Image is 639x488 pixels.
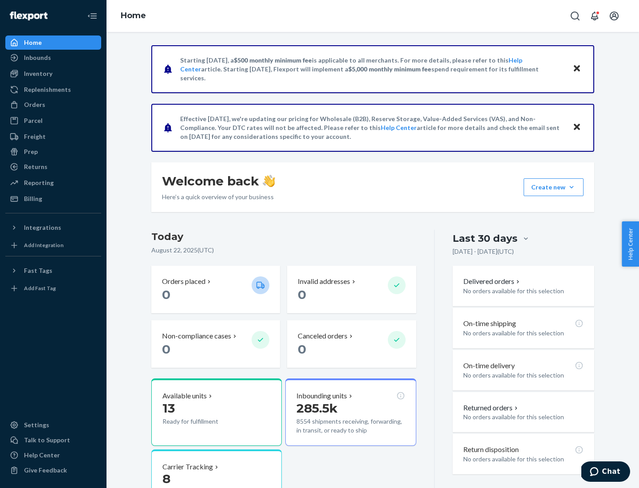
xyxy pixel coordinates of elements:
iframe: Opens a widget where you can chat to one of our agents [581,461,630,484]
button: Available units13Ready for fulfillment [151,378,282,446]
a: Inbounds [5,51,101,65]
div: Returns [24,162,47,171]
p: Available units [162,391,207,401]
a: Add Fast Tag [5,281,101,295]
button: Invalid addresses 0 [287,266,416,313]
span: 13 [162,401,175,416]
div: Settings [24,421,49,429]
div: Reporting [24,178,54,187]
button: Open notifications [586,7,603,25]
p: 8554 shipments receiving, forwarding, in transit, or ready to ship [296,417,405,435]
a: Settings [5,418,101,432]
a: Home [5,35,101,50]
button: Help Center [622,221,639,267]
button: Open account menu [605,7,623,25]
button: Talk to Support [5,433,101,447]
p: Canceled orders [298,331,347,341]
p: Ready for fulfillment [162,417,245,426]
span: 285.5k [296,401,338,416]
button: Close [571,63,583,75]
button: Open Search Box [566,7,584,25]
div: Add Fast Tag [24,284,56,292]
span: 0 [162,342,170,357]
a: Prep [5,145,101,159]
div: Orders [24,100,45,109]
a: Freight [5,130,101,144]
button: Returned orders [463,403,520,413]
p: On-time delivery [463,361,515,371]
a: Inventory [5,67,101,81]
button: Give Feedback [5,463,101,477]
a: Help Center [5,448,101,462]
p: [DATE] - [DATE] ( UTC ) [453,247,514,256]
span: 8 [162,471,170,486]
p: Non-compliance cases [162,331,231,341]
p: Carrier Tracking [162,462,213,472]
p: Inbounding units [296,391,347,401]
ol: breadcrumbs [114,3,153,29]
div: Give Feedback [24,466,67,475]
a: Replenishments [5,83,101,97]
img: hand-wave emoji [263,175,275,187]
div: Integrations [24,223,61,232]
button: Delivered orders [463,276,521,287]
a: Orders [5,98,101,112]
div: Replenishments [24,85,71,94]
div: Billing [24,194,42,203]
a: Add Integration [5,238,101,252]
div: Talk to Support [24,436,70,445]
span: 0 [298,342,306,357]
button: Integrations [5,220,101,235]
p: No orders available for this selection [463,371,584,380]
p: On-time shipping [463,319,516,329]
div: Help Center [24,451,60,460]
p: No orders available for this selection [463,287,584,295]
div: Inbounds [24,53,51,62]
span: 0 [298,287,306,302]
button: Canceled orders 0 [287,320,416,368]
button: Fast Tags [5,264,101,278]
div: Fast Tags [24,266,52,275]
button: Non-compliance cases 0 [151,320,280,368]
a: Reporting [5,176,101,190]
div: Home [24,38,42,47]
div: Add Integration [24,241,63,249]
span: 0 [162,287,170,302]
p: No orders available for this selection [463,413,584,421]
a: Help Center [381,124,417,131]
p: No orders available for this selection [463,329,584,338]
span: $500 monthly minimum fee [234,56,312,64]
button: Create new [524,178,584,196]
a: Returns [5,160,101,174]
button: Close Navigation [83,7,101,25]
h3: Today [151,230,416,244]
div: Last 30 days [453,232,517,245]
p: Invalid addresses [298,276,350,287]
button: Inbounding units285.5k8554 shipments receiving, forwarding, in transit, or ready to ship [285,378,416,446]
button: Orders placed 0 [151,266,280,313]
p: Here’s a quick overview of your business [162,193,275,201]
div: Prep [24,147,38,156]
a: Home [121,11,146,20]
p: Return disposition [463,445,519,455]
p: Starting [DATE], a is applicable to all merchants. For more details, please refer to this article... [180,56,564,83]
img: Flexport logo [10,12,47,20]
p: No orders available for this selection [463,455,584,464]
h1: Welcome back [162,173,275,189]
a: Billing [5,192,101,206]
div: Inventory [24,69,52,78]
div: Parcel [24,116,43,125]
button: Close [571,121,583,134]
p: Orders placed [162,276,205,287]
p: Effective [DATE], we're updating our pricing for Wholesale (B2B), Reserve Storage, Value-Added Se... [180,114,564,141]
p: August 22, 2025 ( UTC ) [151,246,416,255]
span: $5,000 monthly minimum fee [348,65,431,73]
a: Parcel [5,114,101,128]
div: Freight [24,132,46,141]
